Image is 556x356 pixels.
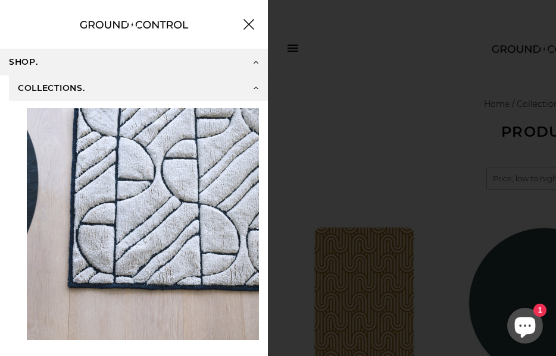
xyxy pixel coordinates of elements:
img: Submenu item [27,108,259,340]
a: Submenu item [18,101,268,347]
span: COLLECTIONS. [18,83,85,93]
a: COLLECTIONS. [9,75,268,102]
inbox-online-store-chat: Shopify online store chat [504,308,546,346]
span: SHOP. [9,56,38,67]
